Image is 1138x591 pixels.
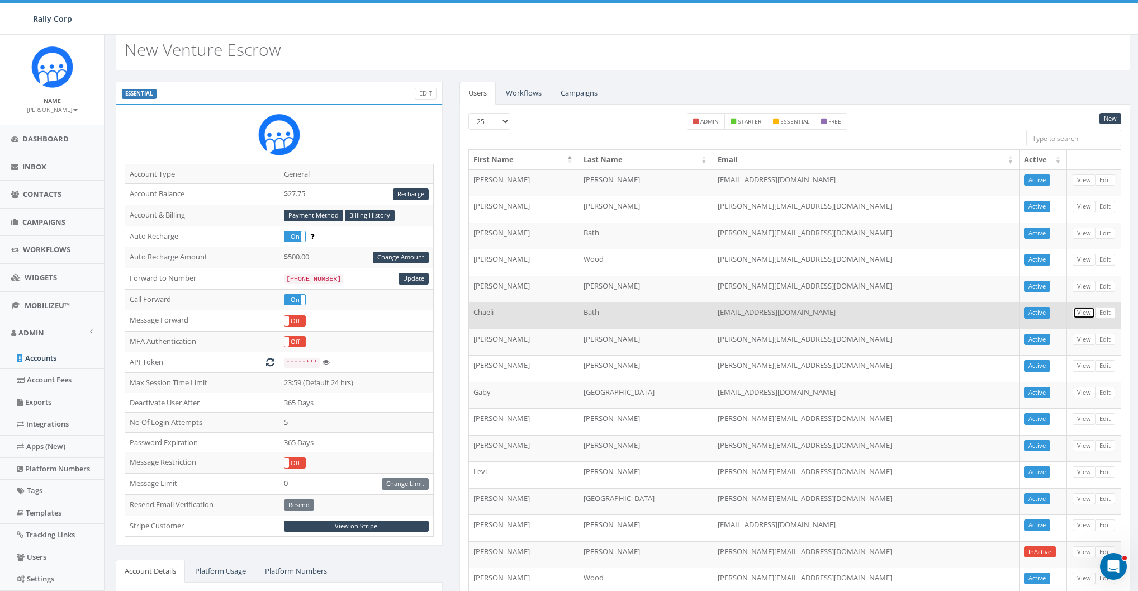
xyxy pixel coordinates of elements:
[713,461,1020,488] td: [PERSON_NAME][EMAIL_ADDRESS][DOMAIN_NAME]
[579,169,713,196] td: [PERSON_NAME]
[1095,387,1115,399] a: Edit
[284,458,305,468] label: Off
[469,435,579,462] td: [PERSON_NAME]
[284,521,429,532] a: View on Stripe
[579,249,713,276] td: Wood
[579,382,713,409] td: [GEOGRAPHIC_DATA]
[579,488,713,515] td: [GEOGRAPHIC_DATA]
[27,106,78,114] small: [PERSON_NAME]
[258,114,300,155] img: Rally_Corp_Icon_1.png
[23,244,70,254] span: Workflows
[279,373,433,393] td: 23:59 (Default 24 hrs)
[1024,440,1050,452] a: Active
[1095,493,1115,505] a: Edit
[1024,546,1056,558] a: InActive
[116,560,185,583] a: Account Details
[345,210,395,221] a: Billing History
[373,252,429,263] a: Change Amount
[1024,201,1050,212] a: Active
[1024,174,1050,186] a: Active
[125,352,279,373] td: API Token
[469,223,579,249] td: [PERSON_NAME]
[125,310,279,332] td: Message Forward
[1095,413,1115,425] a: Edit
[22,134,69,144] span: Dashboard
[399,273,429,285] a: Update
[1024,254,1050,266] a: Active
[579,196,713,223] td: [PERSON_NAME]
[125,247,279,268] td: Auto Recharge Amount
[713,169,1020,196] td: [EMAIL_ADDRESS][DOMAIN_NAME]
[284,336,306,347] div: OnOff
[284,337,305,347] label: Off
[310,231,314,241] span: Enable to prevent campaign failure.
[1073,360,1096,372] a: View
[122,89,157,99] label: ESSENTIAL
[284,315,306,327] div: OnOff
[579,329,713,356] td: [PERSON_NAME]
[469,382,579,409] td: Gaby
[279,184,433,205] td: $27.75
[1024,387,1050,399] a: Active
[1095,228,1115,239] a: Edit
[1024,573,1050,584] a: Active
[713,196,1020,223] td: [PERSON_NAME][EMAIL_ADDRESS][DOMAIN_NAME]
[713,408,1020,435] td: [PERSON_NAME][EMAIL_ADDRESS][DOMAIN_NAME]
[22,162,46,172] span: Inbox
[469,302,579,329] td: Chaeli
[1073,228,1096,239] a: View
[1024,360,1050,372] a: Active
[279,473,433,494] td: 0
[469,488,579,515] td: [PERSON_NAME]
[469,514,579,541] td: [PERSON_NAME]
[1095,440,1115,452] a: Edit
[415,88,437,100] a: Edit
[713,488,1020,515] td: [PERSON_NAME][EMAIL_ADDRESS][DOMAIN_NAME]
[22,217,65,227] span: Campaigns
[579,355,713,382] td: [PERSON_NAME]
[469,329,579,356] td: [PERSON_NAME]
[18,328,44,338] span: Admin
[579,461,713,488] td: [PERSON_NAME]
[279,247,433,268] td: $500.00
[284,457,306,469] div: OnOff
[125,289,279,310] td: Call Forward
[713,514,1020,541] td: [EMAIL_ADDRESS][DOMAIN_NAME]
[1095,360,1115,372] a: Edit
[497,82,551,105] a: Workflows
[125,452,279,474] td: Message Restriction
[1024,493,1050,505] a: Active
[25,272,57,282] span: Widgets
[780,117,809,125] small: essential
[125,516,279,537] td: Stripe Customer
[579,276,713,302] td: [PERSON_NAME]
[25,300,70,310] span: MobilizeU™
[579,541,713,568] td: [PERSON_NAME]
[713,541,1020,568] td: [PERSON_NAME][EMAIL_ADDRESS][DOMAIN_NAME]
[284,294,306,305] div: OnOff
[1073,546,1096,558] a: View
[579,435,713,462] td: [PERSON_NAME]
[27,104,78,114] a: [PERSON_NAME]
[125,205,279,226] td: Account & Billing
[828,117,841,125] small: free
[579,150,713,169] th: Last Name: activate to sort column ascending
[279,432,433,452] td: 365 Days
[713,382,1020,409] td: [EMAIL_ADDRESS][DOMAIN_NAME]
[125,413,279,433] td: No Of Login Attempts
[1095,334,1115,346] a: Edit
[256,560,336,583] a: Platform Numbers
[1024,228,1050,239] a: Active
[279,413,433,433] td: 5
[579,514,713,541] td: [PERSON_NAME]
[459,82,496,105] a: Users
[1024,307,1050,319] a: Active
[284,316,305,326] label: Off
[1095,254,1115,266] a: Edit
[266,358,274,366] i: Generate New Token
[186,560,255,583] a: Platform Usage
[713,302,1020,329] td: [EMAIL_ADDRESS][DOMAIN_NAME]
[713,355,1020,382] td: [PERSON_NAME][EMAIL_ADDRESS][DOMAIN_NAME]
[469,408,579,435] td: [PERSON_NAME]
[469,169,579,196] td: [PERSON_NAME]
